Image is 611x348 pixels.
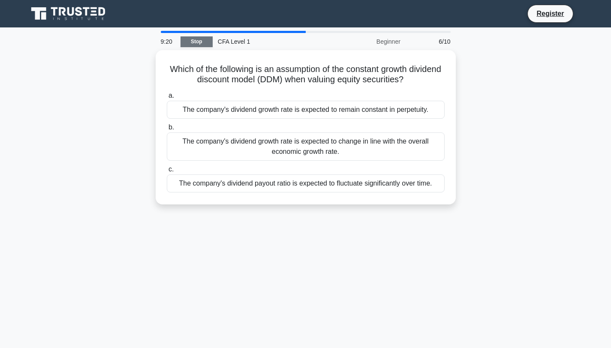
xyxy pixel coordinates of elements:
div: The company's dividend payout ratio is expected to fluctuate significantly over time. [167,174,445,192]
span: b. [169,123,174,131]
div: CFA Level 1 [213,33,331,50]
div: The company's dividend growth rate is expected to remain constant in perpetuity. [167,101,445,119]
a: Register [531,8,569,19]
h5: Which of the following is an assumption of the constant growth dividend discount model (DDM) when... [166,64,445,85]
span: c. [169,165,174,173]
a: Stop [181,36,213,47]
span: a. [169,92,174,99]
div: 6/10 [406,33,456,50]
div: 9:20 [156,33,181,50]
div: The company's dividend growth rate is expected to change in line with the overall economic growth... [167,132,445,161]
div: Beginner [331,33,406,50]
